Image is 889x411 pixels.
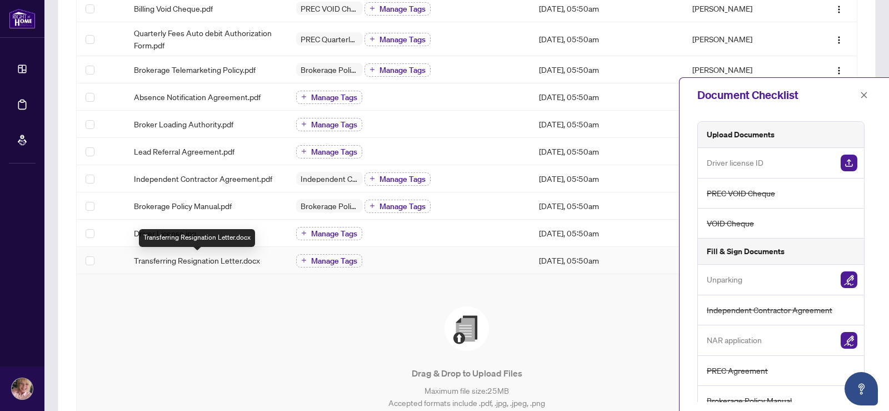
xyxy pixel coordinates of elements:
[364,172,431,186] button: Manage Tags
[364,33,431,46] button: Manage Tags
[830,61,848,78] button: Logo
[369,6,375,11] span: plus
[841,271,857,288] img: Sign Document
[296,66,363,73] span: Brokerage Policy Manual
[311,93,357,101] span: Manage Tags
[707,334,762,346] span: NAR application
[301,121,307,127] span: plus
[707,394,792,407] span: Brokerage Policy Manual
[683,56,805,83] td: [PERSON_NAME]
[835,66,843,75] img: Logo
[707,187,775,200] span: PREC VOID Cheque
[296,175,363,182] span: Independent Contractor Agreement
[134,27,278,51] span: Quarterly Fees Auto debit Authorization Form.pdf
[134,172,272,185] span: Independent Contractor Agreement.pdf
[301,148,307,154] span: plus
[134,145,234,157] span: Lead Referral Agreement.pdf
[301,94,307,100] span: plus
[311,230,357,237] span: Manage Tags
[530,83,684,111] td: [DATE], 05:50am
[707,304,832,316] span: Independent Contractor Agreement
[530,220,684,247] td: [DATE], 05:50am
[530,22,684,56] td: [DATE], 05:50am
[134,118,233,130] span: Broker Loading Authority.pdf
[835,5,843,14] img: Logo
[99,367,835,380] p: Drag & Drop to Upload Files
[364,63,431,77] button: Manage Tags
[369,36,375,42] span: plus
[379,202,426,210] span: Manage Tags
[697,87,857,103] div: Document Checklist
[139,229,255,247] div: Transferring Resignation Letter.docx
[379,5,426,13] span: Manage Tags
[444,306,489,351] img: File Upload
[369,67,375,72] span: plus
[860,91,868,99] span: close
[134,91,261,103] span: Absence Notification Agreement.pdf
[707,364,768,377] span: PREC Agreement
[296,118,362,131] button: Manage Tags
[530,192,684,220] td: [DATE], 05:50am
[134,63,256,76] span: Brokerage Telemarketing Policy.pdf
[134,227,196,239] span: Driver License.jpg
[841,155,857,171] img: Upload Document
[530,111,684,138] td: [DATE], 05:50am
[707,217,754,230] span: VOID Cheque
[379,175,426,183] span: Manage Tags
[134,2,213,14] span: Billing Void Cheque.pdf
[311,148,357,156] span: Manage Tags
[12,378,33,399] img: Profile Icon
[683,22,805,56] td: [PERSON_NAME]
[707,156,763,169] span: Driver license ID
[707,273,742,286] span: Unparking
[9,8,36,29] img: logo
[530,247,684,274] td: [DATE], 05:50am
[379,66,426,74] span: Manage Tags
[296,227,362,240] button: Manage Tags
[134,254,260,266] span: Transferring Resignation Letter.docx
[364,200,431,213] button: Manage Tags
[530,165,684,192] td: [DATE], 05:50am
[311,121,357,128] span: Manage Tags
[530,138,684,165] td: [DATE], 05:50am
[707,245,785,258] h5: Fill & Sign Documents
[134,200,232,212] span: Brokerage Policy Manual.pdf
[296,202,363,210] span: Brokerage Policy Manual
[311,257,357,265] span: Manage Tags
[99,384,835,409] p: Maximum file size: 25 MB Accepted formats include .pdf, .jpg, .jpeg, .png
[296,254,362,268] button: Manage Tags
[379,36,426,43] span: Manage Tags
[845,372,878,405] button: Open asap
[296,145,362,159] button: Manage Tags
[296,91,362,104] button: Manage Tags
[835,36,843,44] img: Logo
[301,258,307,263] span: plus
[296,35,363,43] span: PREC Quarterly Fees Billing Authorization
[841,332,857,349] img: Sign Document
[296,4,363,12] span: PREC VOID Cheque
[530,56,684,83] td: [DATE], 05:50am
[830,30,848,48] button: Logo
[364,2,431,16] button: Manage Tags
[369,176,375,181] span: plus
[369,203,375,209] span: plus
[301,230,307,236] span: plus
[707,128,775,141] h5: Upload Documents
